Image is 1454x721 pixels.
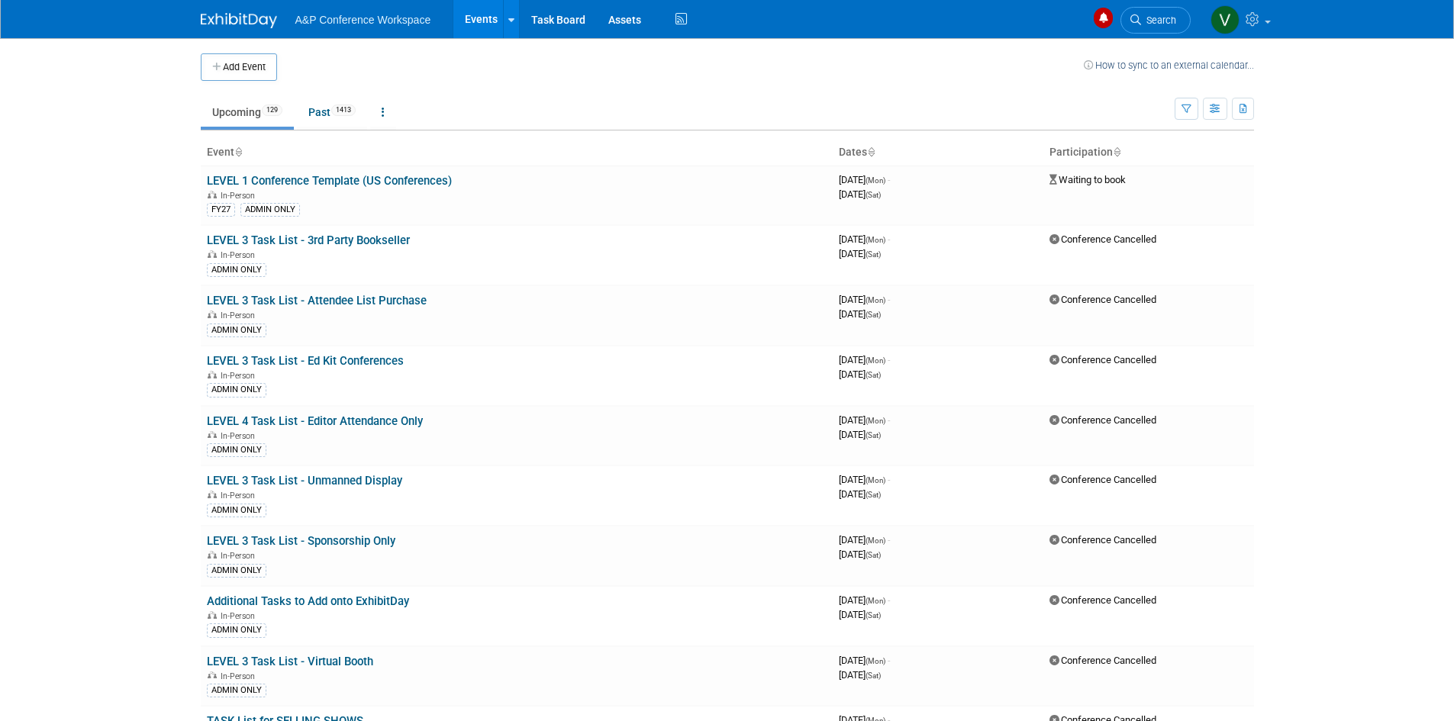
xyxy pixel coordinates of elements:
span: - [888,655,890,666]
th: Participation [1043,140,1254,166]
span: - [888,294,890,305]
img: In-Person Event [208,250,217,258]
span: (Sat) [866,311,881,319]
img: ExhibitDay [201,13,277,28]
img: In-Person Event [208,611,217,619]
a: Sort by Participation Type [1113,146,1120,158]
span: (Mon) [866,657,885,665]
span: - [888,594,890,606]
a: LEVEL 3 Task List - Virtual Booth [207,655,373,668]
span: Conference Cancelled [1049,233,1156,245]
a: LEVEL 3 Task List - Sponsorship Only [207,534,395,548]
span: (Sat) [866,371,881,379]
span: In-Person [221,371,260,381]
a: LEVEL 1 Conference Template (US Conferences) [207,174,452,188]
span: In-Person [221,671,260,681]
span: [DATE] [839,474,890,485]
img: In-Person Event [208,191,217,198]
a: Search [1120,7,1191,34]
span: (Mon) [866,417,885,425]
div: ADMIN ONLY [240,203,300,217]
span: (Mon) [866,476,885,484]
img: In-Person Event [208,431,217,439]
div: ADMIN ONLY [207,684,266,697]
span: In-Person [221,250,260,260]
th: Event [201,140,833,166]
span: (Sat) [866,250,881,259]
span: 1413 [331,105,356,116]
span: (Mon) [866,597,885,605]
span: Conference Cancelled [1049,594,1156,606]
a: Sort by Event Name [234,146,242,158]
div: ADMIN ONLY [207,263,266,277]
img: In-Person Event [208,671,217,679]
a: LEVEL 4 Task List - Editor Attendance Only [207,414,423,428]
span: In-Person [221,431,260,441]
span: - [888,233,890,245]
span: [DATE] [839,354,890,365]
span: (Mon) [866,236,885,244]
span: (Mon) [866,356,885,365]
span: [DATE] [839,609,881,620]
div: ADMIN ONLY [207,623,266,637]
th: Dates [833,140,1043,166]
span: (Mon) [866,176,885,185]
span: (Sat) [866,611,881,620]
a: Sort by Start Date [867,146,875,158]
span: Conference Cancelled [1049,534,1156,546]
span: - [888,354,890,365]
span: [DATE] [839,369,881,380]
a: LEVEL 3 Task List - Ed Kit Conferences [207,354,404,368]
span: In-Person [221,551,260,561]
span: [DATE] [839,248,881,259]
span: Conference Cancelled [1049,414,1156,426]
img: In-Person Event [208,551,217,558]
a: LEVEL 3 Task List - Unmanned Display [207,474,402,488]
span: (Sat) [866,491,881,499]
span: A&P Conference Workspace [295,14,431,26]
span: (Sat) [866,191,881,199]
span: - [888,534,890,546]
span: In-Person [221,491,260,501]
div: ADMIN ONLY [207,443,266,457]
div: ADMIN ONLY [207,323,266,337]
div: ADMIN ONLY [207,504,266,517]
span: Conference Cancelled [1049,354,1156,365]
span: (Sat) [866,671,881,680]
a: How to sync to an external calendar... [1084,60,1254,71]
span: Conference Cancelled [1049,655,1156,666]
span: (Sat) [866,431,881,439]
span: 129 [262,105,282,116]
span: [DATE] [839,429,881,440]
span: Search [1141,14,1176,26]
img: In-Person Event [208,491,217,498]
span: [DATE] [839,308,881,320]
a: LEVEL 3 Task List - Attendee List Purchase [207,294,427,307]
span: [DATE] [839,594,890,606]
div: ADMIN ONLY [207,564,266,578]
span: In-Person [221,311,260,320]
span: Conference Cancelled [1049,474,1156,485]
span: [DATE] [839,233,890,245]
a: LEVEL 3 Task List - 3rd Party Bookseller [207,233,410,247]
span: [DATE] [839,488,881,500]
span: Conference Cancelled [1049,294,1156,305]
span: [DATE] [839,188,881,200]
span: [DATE] [839,294,890,305]
span: (Mon) [866,536,885,545]
span: - [888,474,890,485]
button: Add Event [201,53,277,81]
span: [DATE] [839,655,890,666]
span: [DATE] [839,174,890,185]
a: Upcoming129 [201,98,294,127]
div: FY27 [207,203,235,217]
a: Past1413 [297,98,367,127]
span: Waiting to book [1049,174,1126,185]
span: [DATE] [839,549,881,560]
span: - [888,414,890,426]
img: In-Person Event [208,371,217,378]
span: In-Person [221,191,260,201]
span: (Mon) [866,296,885,304]
span: [DATE] [839,534,890,546]
a: Additional Tasks to Add onto ExhibitDay [207,594,409,608]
